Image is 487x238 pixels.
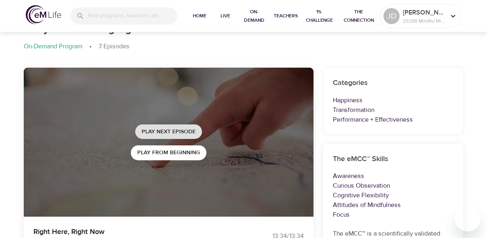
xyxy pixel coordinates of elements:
[304,8,334,25] span: 1% Challenge
[333,200,454,210] p: Attitudes of Mindfulness
[403,8,446,17] p: [PERSON_NAME]
[88,7,177,25] input: Find programs, teachers, etc...
[137,148,200,158] span: Play from beginning
[274,12,298,20] span: Teachers
[135,124,202,139] button: Play Next Episode
[403,17,446,25] p: 20288 Mindful Minutes
[333,210,454,219] p: Focus
[24,42,83,51] p: On-Demand Program
[216,12,235,20] span: Live
[333,105,454,115] p: Transformation
[384,8,400,24] div: JD
[241,8,267,25] span: On-Demand
[24,42,463,52] nav: breadcrumb
[455,206,481,232] iframe: Button to launch messaging window
[333,95,454,105] p: Happiness
[333,190,454,200] p: Cognitive Flexibility
[99,42,130,51] p: 7 Episodes
[142,127,196,137] span: Play Next Episode
[341,8,377,25] span: The Connection
[333,115,454,124] p: Performance + Effectiveness
[26,5,61,24] img: logo
[190,12,209,20] span: Home
[33,226,234,237] p: Right Here, Right Now
[131,145,206,160] button: Play from beginning
[333,181,454,190] p: Curious Observation
[333,77,454,89] h6: Categories
[333,171,454,181] p: Awareness
[333,153,454,165] h6: The eMCC™ Skills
